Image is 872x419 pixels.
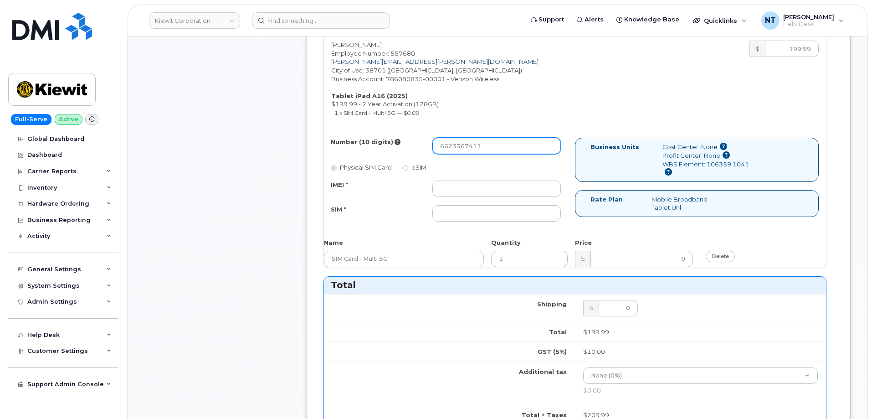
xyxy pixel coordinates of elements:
span: $10.00 [583,348,605,355]
a: delete [706,251,735,262]
label: Additional tax [519,367,567,376]
label: Shipping [537,300,567,309]
div: WBS Element: 106359.1041 [662,160,749,177]
div: Mobile Broadband Tablet Unl [645,195,730,212]
span: $199.99 [583,328,609,336]
input: Name [324,251,484,267]
label: Total [549,328,567,336]
div: Profit Center: None [662,151,749,160]
label: eSIM [402,163,426,172]
span: [PERSON_NAME] [783,13,834,21]
span: Quicklinks [704,17,737,24]
label: Number (10 digits) [331,138,393,146]
div: $0.00 [583,386,818,395]
label: Quantity [491,238,521,247]
small: 1 x SIM Card - Multi 5G — $0.00 [334,109,419,116]
span: $209.99 [583,411,609,419]
a: Kiewit Corporation [149,12,240,29]
div: $ [575,251,590,267]
span: NT [765,15,776,26]
label: IMEI * [331,181,348,189]
input: Physical SIM Card [331,165,337,171]
span: Alerts [585,15,604,24]
div: Cost Center: None [662,143,749,151]
label: Name [324,238,343,247]
label: Rate Plan [590,195,623,204]
div: [PERSON_NAME] City of Use: 38701 ([GEOGRAPHIC_DATA], [GEOGRAPHIC_DATA]) Business Account: 7860808... [324,41,575,121]
label: Business Units [590,143,639,151]
strong: Tablet iPad A16 (2025) [331,92,408,99]
div: Nicholas Taylor [755,11,850,30]
input: Leave blank if you don't know the number [432,138,561,154]
a: Alerts [570,10,610,29]
span: Help Desk [783,21,834,28]
span: Employee Number: 557680 [331,50,415,57]
span: Support [539,15,564,24]
label: Price [575,238,592,247]
a: [PERSON_NAME][EMAIL_ADDRESS][PERSON_NAME][DOMAIN_NAME] [331,58,539,65]
iframe: Messenger Launcher [832,379,865,412]
label: Physical SIM Card [331,163,392,172]
a: Support [524,10,570,29]
div: $ [583,300,599,316]
label: SIM * [331,205,346,214]
input: Find something... [252,12,390,29]
input: eSIM [402,165,408,171]
label: GST (5%) [538,347,567,356]
span: Knowledge Base [624,15,679,24]
a: Knowledge Base [610,10,686,29]
div: $ [749,41,765,57]
h3: Total [331,279,819,291]
div: Quicklinks [687,11,753,30]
